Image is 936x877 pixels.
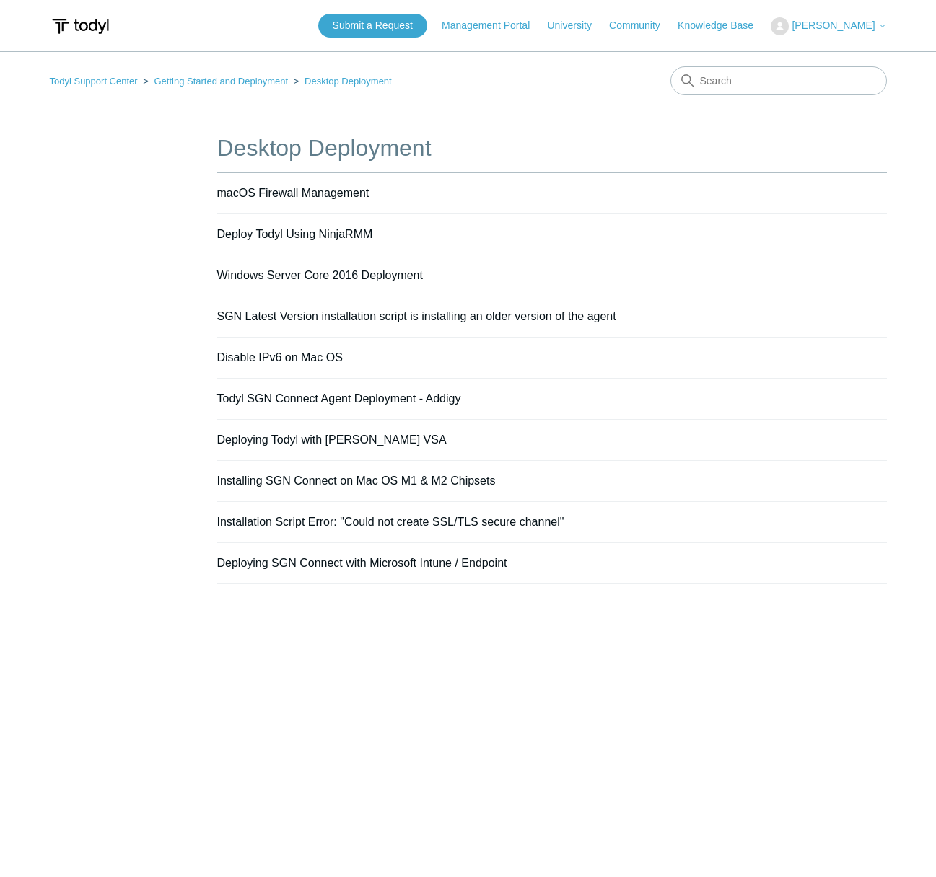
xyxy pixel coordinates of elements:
a: Installation Script Error: "Could not create SSL/TLS secure channel" [217,516,564,528]
a: Disable IPv6 on Mac OS [217,351,343,363]
a: Deploy Todyl Using NinjaRMM [217,228,373,240]
a: University [547,18,605,33]
a: Desktop Deployment [305,76,392,87]
li: Getting Started and Deployment [140,76,291,87]
a: Deploying SGN Connect with Microsoft Intune / Endpoint [217,557,507,569]
a: Knowledge Base [678,18,768,33]
a: Todyl Support Center [50,76,138,87]
a: SGN Latest Version installation script is installing an older version of the agent [217,310,616,322]
a: Windows Server Core 2016 Deployment [217,269,423,281]
img: Todyl Support Center Help Center home page [50,13,111,40]
a: Todyl SGN Connect Agent Deployment - Addigy [217,392,461,405]
input: Search [670,66,887,95]
li: Todyl Support Center [50,76,141,87]
span: [PERSON_NAME] [792,19,875,31]
a: Getting Started and Deployment [154,76,288,87]
h1: Desktop Deployment [217,131,887,165]
a: Installing SGN Connect on Mac OS M1 & M2 Chipsets [217,475,496,487]
a: Deploying Todyl with [PERSON_NAME] VSA [217,433,447,446]
a: macOS Firewall Management [217,187,369,199]
button: [PERSON_NAME] [771,17,886,35]
a: Management Portal [442,18,544,33]
a: Community [609,18,675,33]
a: Submit a Request [318,14,427,38]
li: Desktop Deployment [291,76,392,87]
